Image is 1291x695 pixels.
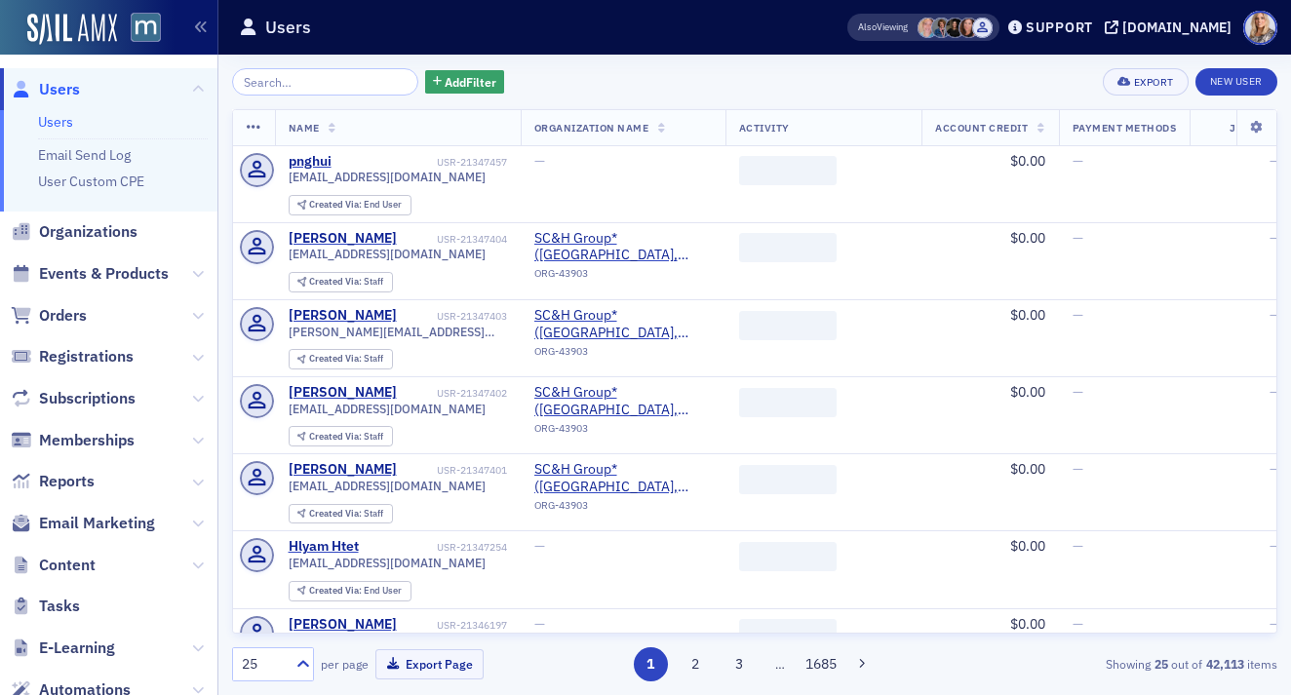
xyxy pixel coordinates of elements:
span: $0.00 [1010,537,1045,555]
span: — [1073,229,1083,247]
span: Reports [39,471,95,492]
span: ‌ [739,542,837,571]
strong: 42,113 [1202,655,1247,673]
a: Email Send Log [38,146,131,164]
a: Email Marketing [11,513,155,534]
span: Add Filter [445,73,496,91]
button: 2 [678,647,712,681]
span: SC&H Group* (Sparks Glencoe, MD) [534,307,712,341]
span: Lauren McDonough [945,18,965,38]
a: View Homepage [117,13,161,46]
span: Organizations [39,221,137,243]
span: Chris Dougherty [931,18,952,38]
span: [EMAIL_ADDRESS][DOMAIN_NAME] [289,479,486,493]
div: [DOMAIN_NAME] [1122,19,1232,36]
label: per page [321,655,369,673]
button: Export Page [375,649,484,679]
img: SailAMX [27,14,117,45]
div: Support [1026,19,1093,36]
span: Name [289,121,320,135]
span: — [1270,152,1280,170]
span: Created Via : [309,430,364,443]
span: … [766,655,794,673]
a: Organizations [11,221,137,243]
a: [PERSON_NAME] [289,616,397,634]
span: — [1073,306,1083,324]
span: Content [39,555,96,576]
a: Content [11,555,96,576]
span: — [1270,537,1280,555]
button: Export [1103,68,1188,96]
div: USR-21347402 [400,387,507,400]
a: Memberships [11,430,135,451]
span: Created Via : [309,352,364,365]
span: Email Marketing [39,513,155,534]
div: Created Via: Staff [289,272,393,292]
a: Tasks [11,596,80,617]
span: — [1270,306,1280,324]
div: Export [1134,77,1174,88]
span: Activity [739,121,790,135]
a: Orders [11,305,87,327]
a: [PERSON_NAME] [289,384,397,402]
span: [EMAIL_ADDRESS][DOMAIN_NAME] [289,247,486,261]
a: Hlyam Htet [289,538,359,556]
a: Users [11,79,80,100]
a: [PERSON_NAME] [289,230,397,248]
span: ‌ [739,156,837,185]
div: Staff [309,432,383,443]
span: [EMAIL_ADDRESS][DOMAIN_NAME] [289,402,486,416]
span: — [1073,460,1083,478]
span: Users [39,79,80,100]
div: Staff [309,509,383,520]
span: $0.00 [1010,306,1045,324]
span: ‌ [739,619,837,648]
strong: 25 [1151,655,1171,673]
div: pnghui [289,153,332,171]
a: Subscriptions [11,388,136,409]
span: Job Type [1230,121,1280,135]
div: End User [309,586,402,597]
span: — [1270,383,1280,401]
a: SC&H Group* ([GEOGRAPHIC_DATA], [GEOGRAPHIC_DATA]) [534,307,712,341]
span: Orders [39,305,87,327]
span: Profile [1243,11,1277,45]
span: ‌ [739,388,837,417]
span: Justin Chase [972,18,993,38]
div: Created Via: End User [289,581,411,601]
span: — [1270,615,1280,633]
div: Staff [309,277,383,288]
span: — [1270,460,1280,478]
span: [EMAIL_ADDRESS][DOMAIN_NAME] [289,556,486,570]
div: Staff [309,354,383,365]
div: USR-21347401 [400,464,507,477]
span: Payment Methods [1073,121,1177,135]
span: Dee Sullivan [918,18,938,38]
span: E-Learning [39,637,115,659]
div: ORG-43903 [534,345,712,365]
span: — [1073,152,1083,170]
span: Memberships [39,430,135,451]
input: Search… [232,68,418,96]
span: Created Via : [309,198,364,211]
h1: Users [265,16,311,39]
div: Created Via: Staff [289,504,393,524]
span: Natalie Antonakas [958,18,979,38]
span: — [1073,383,1083,401]
div: USR-21347403 [400,310,507,323]
div: Created Via: Staff [289,349,393,369]
span: — [1270,229,1280,247]
span: Created Via : [309,584,364,597]
span: — [534,537,545,555]
div: ORG-43903 [534,267,712,287]
button: [DOMAIN_NAME] [1105,20,1238,34]
div: USR-21346197 [400,619,507,632]
a: User Custom CPE [38,173,144,190]
a: Users [38,113,73,131]
button: AddFilter [425,70,505,95]
span: Organization Name [534,121,649,135]
span: [PERSON_NAME][EMAIL_ADDRESS][DOMAIN_NAME] [289,325,507,339]
span: [EMAIL_ADDRESS][DOMAIN_NAME] [289,170,486,184]
a: Events & Products [11,263,169,285]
